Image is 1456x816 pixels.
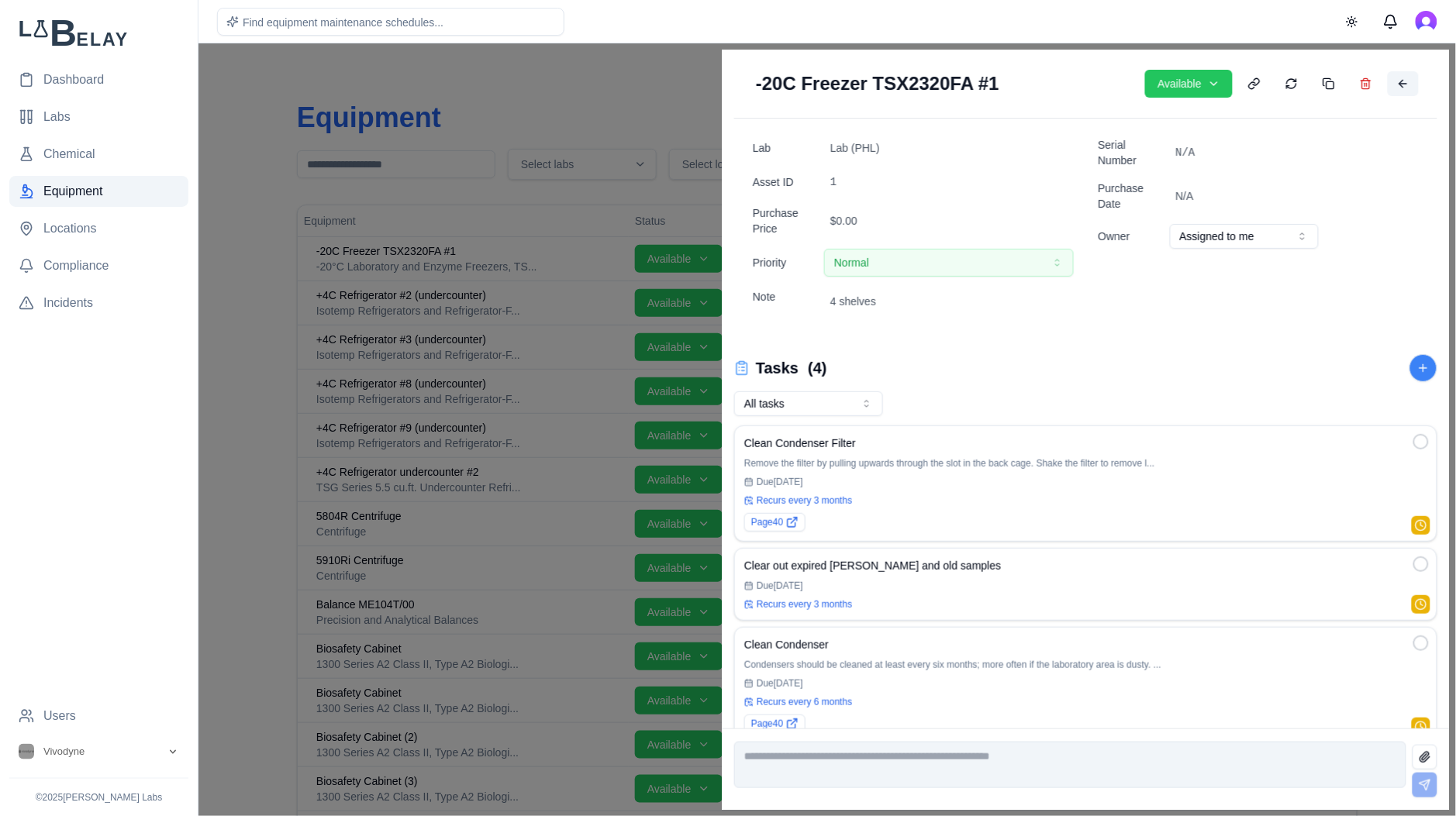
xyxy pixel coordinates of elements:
span: Labs [43,108,71,126]
button: Open user button [1416,11,1437,33]
span: Recurs every 3 months [757,494,852,507]
span: Chemical [43,145,95,164]
span: Dashboard [43,71,104,89]
span: Lab (PHL) [830,140,880,156]
span: Locations [43,219,97,238]
button: Page40 [744,714,806,733]
h1: -20C Freezer TSX2320FA #1 [753,68,1002,99]
label: Purchase Date [1099,181,1161,212]
label: Asset ID [753,174,815,190]
label: Note [753,289,815,305]
div: Click to edit name [753,68,1002,99]
label: Purchase Price [753,205,815,236]
span: 4 shelves [830,295,876,308]
img: Vivodyne [19,744,34,759]
p: © 2025 [PERSON_NAME] Labs [9,791,188,804]
h3: Tasks [756,357,799,379]
span: Page 40 [751,516,799,529]
img: Lab Belay Logo [9,19,188,46]
span: Due [DATE] [757,677,803,690]
p: Condensers should be cleaned at least every six months; more often if the laboratory area is dust... [744,659,1427,671]
span: $0.00 [830,213,857,229]
span: ( 4 ) [808,357,826,379]
span: Page 40 [751,718,799,730]
p: Remove the filter by pulling upwards through the slot in the back cage. Shake the filter to remov... [744,457,1427,470]
span: Recurs every 3 months [757,598,852,611]
span: Users [43,707,76,725]
label: Owner [1099,229,1161,244]
span: Compliance [43,257,109,275]
span: N/A [1176,188,1194,204]
button: Open organization switcher [9,738,188,766]
button: Available [1145,70,1233,98]
label: Serial Number [1099,137,1161,168]
h4: Clean Condenser Filter [744,436,856,451]
img: Lois Tolvinski [1416,11,1437,33]
span: Find equipment maintenance schedules... [243,16,443,29]
span: N/A [1176,145,1196,160]
span: Equipment [43,182,103,201]
span: 1 [830,174,837,190]
span: Incidents [43,294,93,312]
h4: Clean Condenser [744,637,829,652]
button: Page40 [744,513,806,532]
h4: Clear out expired [PERSON_NAME] and old samples [744,558,1001,573]
label: Lab [753,140,815,156]
span: Recurs every 6 months [757,696,852,708]
span: Vivodyne [43,745,85,759]
span: Due [DATE] [757,476,803,488]
span: Due [DATE] [757,580,803,592]
label: Priority [753,255,815,270]
button: Messages [1375,6,1406,37]
button: Toggle theme [1338,8,1366,36]
button: Add New Task to this Lab [1409,354,1437,382]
